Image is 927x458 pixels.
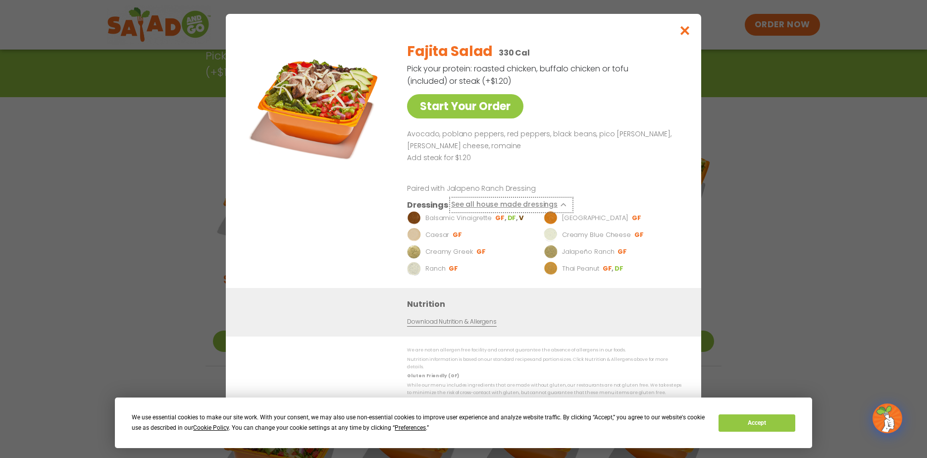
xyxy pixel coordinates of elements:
[407,245,421,259] img: Dressing preview image for Creamy Greek
[407,128,677,152] p: Avocado, poblano peppers, red peppers, black beans, pico [PERSON_NAME], [PERSON_NAME] cheese, rom...
[407,199,448,212] h3: Dressings
[132,412,707,433] div: We use essential cookies to make our site work. With your consent, we may also use non-essential ...
[449,265,459,274] li: GF
[425,230,449,240] p: Caesar
[519,214,524,223] li: V
[407,347,681,354] p: We are not an allergen free facility and cannot guarantee the absence of allergens in our foods.
[544,212,558,226] img: Dressing preview image for BBQ Ranch
[451,199,571,212] button: See all house made dressings
[495,214,507,223] li: GF
[453,231,463,240] li: GF
[603,265,615,274] li: GF
[248,34,387,172] img: Featured product photo for Fajita Salad
[407,262,421,276] img: Dressing preview image for Ranch
[425,264,446,274] p: Ranch
[407,373,459,379] strong: Gluten Friendly (GF)
[544,245,558,259] img: Dressing preview image for Jalapeño Ranch
[499,47,530,59] p: 330 Cal
[719,414,795,432] button: Accept
[544,229,558,242] img: Dressing preview image for Creamy Blue Cheese
[562,264,599,274] p: Thai Peanut
[193,424,229,431] span: Cookie Policy
[425,214,492,224] p: Balsamic Vinaigrette
[634,231,645,240] li: GF
[407,62,630,87] p: Pick your protein: roasted chicken, buffalo chicken or tofu (included) or steak (+$1.20)
[632,214,642,223] li: GF
[395,424,426,431] span: Preferences
[407,152,677,164] p: Add steak for $1.20
[407,41,493,62] h2: Fajita Salad
[407,212,421,226] img: Dressing preview image for Balsamic Vinaigrette
[618,248,628,257] li: GF
[615,265,624,274] li: DF
[407,184,590,194] p: Paired with Jalapeno Ranch Dressing
[508,214,519,223] li: DF
[544,262,558,276] img: Dressing preview image for Thai Peanut
[407,229,421,242] img: Dressing preview image for Caesar
[476,248,487,257] li: GF
[669,14,701,47] button: Close modal
[425,247,473,257] p: Creamy Greek
[407,356,681,371] p: Nutrition information is based on our standard recipes and portion sizes. Click Nutrition & Aller...
[874,404,901,432] img: wpChatIcon
[562,230,631,240] p: Creamy Blue Cheese
[115,398,812,448] div: Cookie Consent Prompt
[407,382,681,397] p: While our menu includes ingredients that are made without gluten, our restaurants are not gluten ...
[562,214,628,224] p: [GEOGRAPHIC_DATA]
[407,94,523,118] a: Start Your Order
[562,247,615,257] p: Jalapeño Ranch
[407,298,686,311] h3: Nutrition
[407,318,496,327] a: Download Nutrition & Allergens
